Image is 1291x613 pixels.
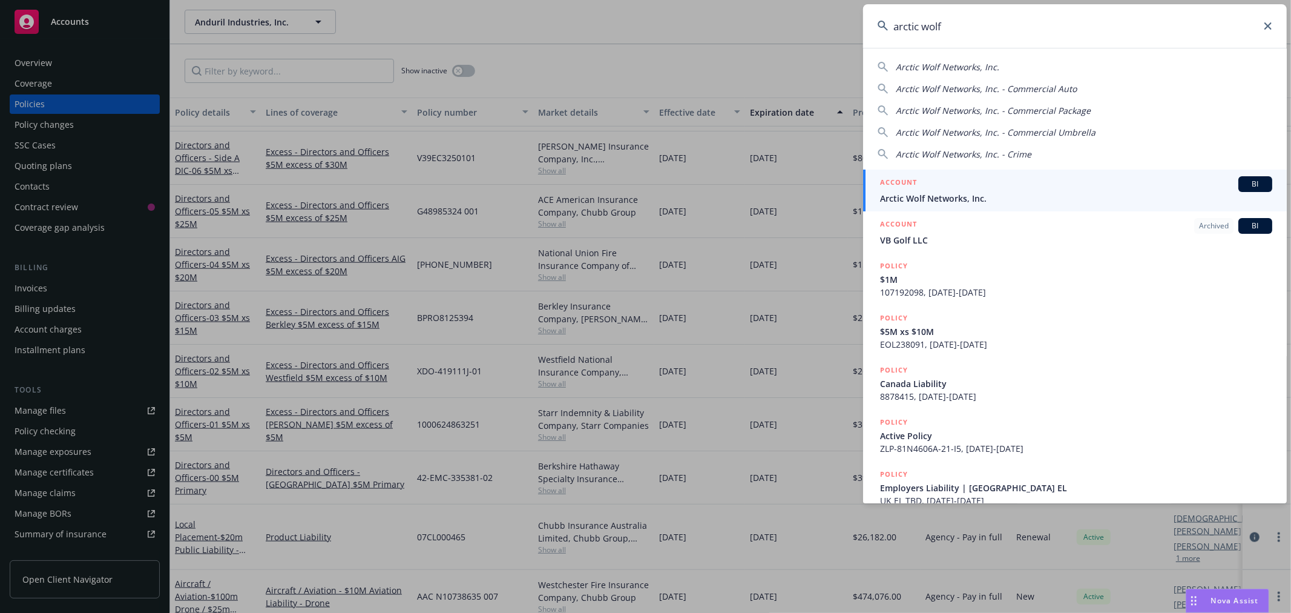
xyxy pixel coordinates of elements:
[896,148,1031,160] span: Arctic Wolf Networks, Inc. - Crime
[863,305,1287,357] a: POLICY$5M xs $10MEOL238091, [DATE]-[DATE]
[863,462,1287,514] a: POLICYEmployers Liability | [GEOGRAPHIC_DATA] ELUK EL TBD, [DATE]-[DATE]
[880,416,908,428] h5: POLICY
[880,176,917,191] h5: ACCOUNT
[880,273,1272,286] span: $1M
[896,83,1077,94] span: Arctic Wolf Networks, Inc. - Commercial Auto
[1211,595,1259,606] span: Nova Assist
[880,218,917,233] h5: ACCOUNT
[880,325,1272,338] span: $5M xs $10M
[880,286,1272,299] span: 107192098, [DATE]-[DATE]
[880,468,908,480] h5: POLICY
[1243,220,1267,231] span: BI
[880,234,1272,247] span: VB Golf LLC
[1199,220,1229,231] span: Archived
[880,192,1272,205] span: Arctic Wolf Networks, Inc.
[896,61,999,73] span: Arctic Wolf Networks, Inc.
[880,390,1272,403] span: 8878415, [DATE]-[DATE]
[896,127,1096,138] span: Arctic Wolf Networks, Inc. - Commercial Umbrella
[863,4,1287,48] input: Search...
[880,442,1272,455] span: ZLP-81N4606A-21-I5, [DATE]-[DATE]
[880,312,908,324] h5: POLICY
[880,260,908,272] h5: POLICY
[1186,589,1269,613] button: Nova Assist
[1186,589,1201,612] div: Drag to move
[880,377,1272,390] span: Canada Liability
[880,482,1272,494] span: Employers Liability | [GEOGRAPHIC_DATA] EL
[880,364,908,376] h5: POLICY
[880,429,1272,442] span: Active Policy
[880,338,1272,351] span: EOL238091, [DATE]-[DATE]
[1243,179,1267,190] span: BI
[863,211,1287,253] a: ACCOUNTArchivedBIVB Golf LLC
[863,409,1287,462] a: POLICYActive PolicyZLP-81N4606A-21-I5, [DATE]-[DATE]
[896,105,1091,116] span: Arctic Wolf Networks, Inc. - Commercial Package
[880,494,1272,507] span: UK EL TBD, [DATE]-[DATE]
[863,170,1287,211] a: ACCOUNTBIArctic Wolf Networks, Inc.
[863,357,1287,409] a: POLICYCanada Liability8878415, [DATE]-[DATE]
[863,253,1287,305] a: POLICY$1M107192098, [DATE]-[DATE]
